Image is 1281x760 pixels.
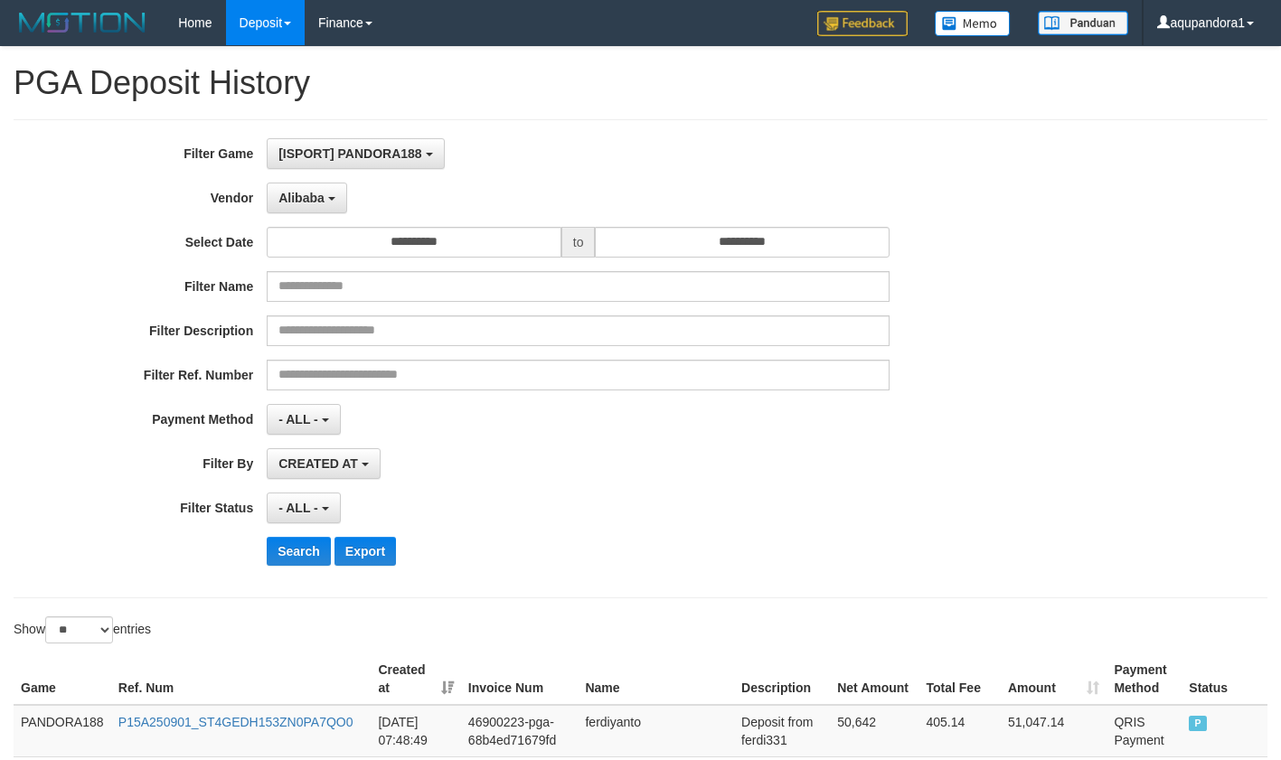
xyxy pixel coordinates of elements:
[1107,653,1182,705] th: Payment Method
[278,146,421,161] span: [ISPORT] PANDORA188
[45,616,113,643] select: Showentries
[461,653,579,705] th: Invoice Num
[817,11,908,36] img: Feedback.jpg
[278,456,358,471] span: CREATED AT
[1189,716,1207,731] span: PAID
[371,705,460,757] td: [DATE] 07:48:49
[919,705,1001,757] td: 405.14
[919,653,1001,705] th: Total Fee
[830,705,918,757] td: 50,642
[267,183,346,213] button: Alibaba
[267,404,340,435] button: - ALL -
[1001,653,1107,705] th: Amount: activate to sort column ascending
[278,501,318,515] span: - ALL -
[461,705,579,757] td: 46900223-pga-68b4ed71679fd
[734,705,830,757] td: Deposit from ferdi331
[1107,705,1182,757] td: QRIS Payment
[118,715,353,729] a: P15A250901_ST4GEDH153ZN0PA7QO0
[1038,11,1128,35] img: panduan.png
[111,653,372,705] th: Ref. Num
[734,653,830,705] th: Description
[267,537,331,566] button: Search
[14,616,151,643] label: Show entries
[1182,653,1267,705] th: Status
[278,412,318,427] span: - ALL -
[267,448,381,479] button: CREATED AT
[578,705,734,757] td: ferdiyanto
[14,65,1267,101] h1: PGA Deposit History
[578,653,734,705] th: Name
[14,653,111,705] th: Game
[1001,705,1107,757] td: 51,047.14
[935,11,1011,36] img: Button%20Memo.svg
[334,537,396,566] button: Export
[371,653,460,705] th: Created at: activate to sort column ascending
[14,9,151,36] img: MOTION_logo.png
[830,653,918,705] th: Net Amount
[267,138,444,169] button: [ISPORT] PANDORA188
[561,227,596,258] span: to
[267,493,340,523] button: - ALL -
[278,191,325,205] span: Alibaba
